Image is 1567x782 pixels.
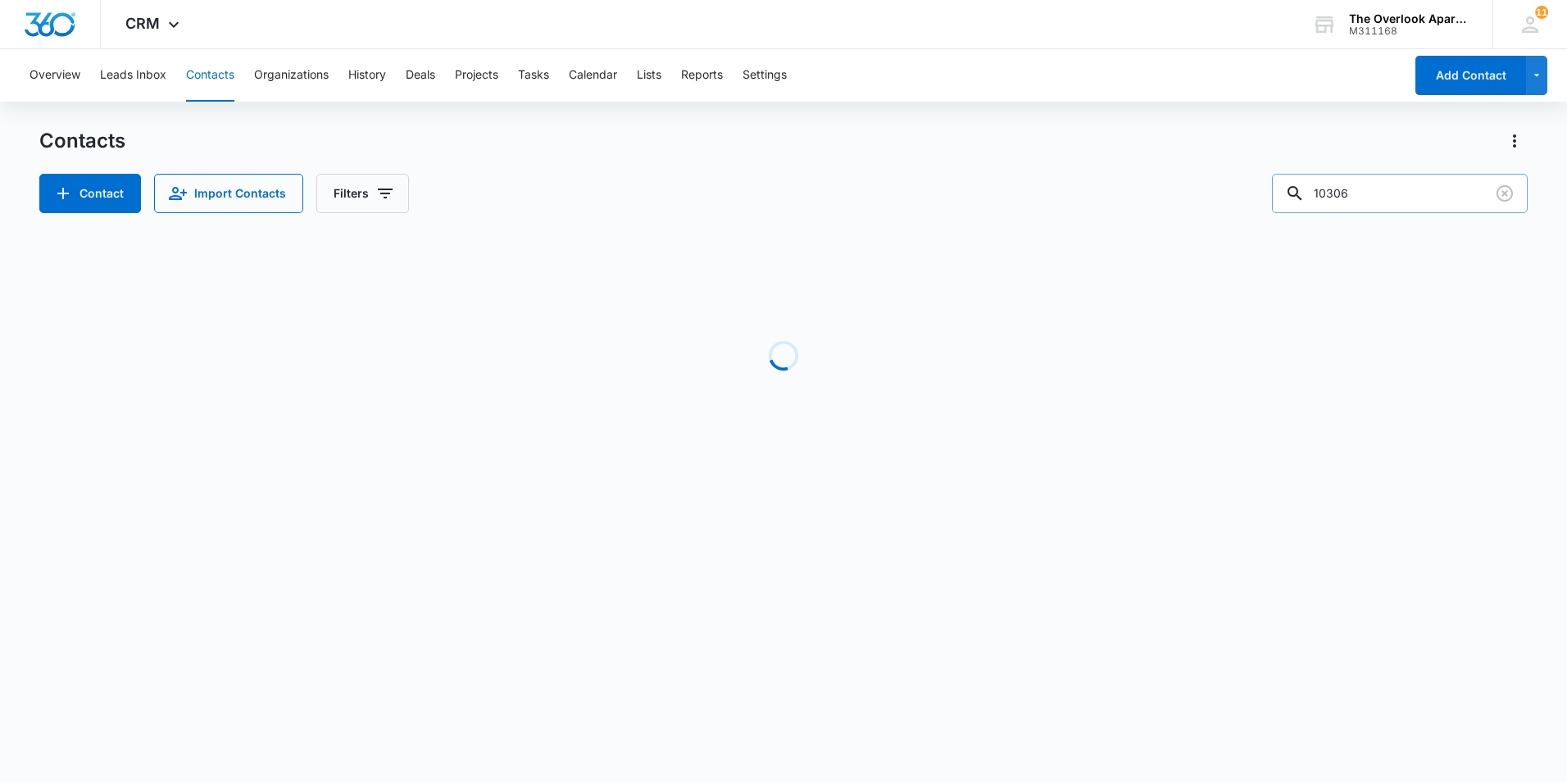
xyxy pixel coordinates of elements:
[125,15,160,32] span: CRM
[1349,25,1469,37] div: account id
[1492,180,1518,207] button: Clear
[518,49,549,102] button: Tasks
[681,49,723,102] button: Reports
[39,129,125,153] h1: Contacts
[1501,128,1528,154] button: Actions
[1535,6,1548,19] div: notifications count
[455,49,498,102] button: Projects
[406,49,435,102] button: Deals
[348,49,386,102] button: History
[1272,174,1528,213] input: Search Contacts
[637,49,661,102] button: Lists
[569,49,617,102] button: Calendar
[316,174,409,213] button: Filters
[154,174,303,213] button: Import Contacts
[1349,12,1469,25] div: account name
[100,49,166,102] button: Leads Inbox
[1415,56,1526,95] button: Add Contact
[743,49,787,102] button: Settings
[254,49,329,102] button: Organizations
[186,49,234,102] button: Contacts
[39,174,141,213] button: Add Contact
[1535,6,1548,19] span: 11
[30,49,80,102] button: Overview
